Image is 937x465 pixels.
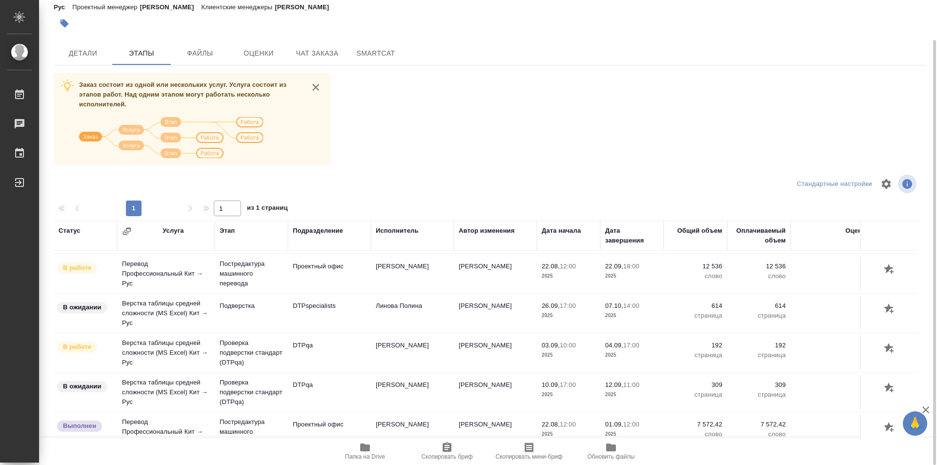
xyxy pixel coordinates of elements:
span: из 1 страниц [247,202,288,216]
p: 614 [669,301,722,311]
p: слово [732,429,786,439]
td: Линова Полина [371,296,454,330]
td: [PERSON_NAME] [454,296,537,330]
td: [PERSON_NAME] [371,257,454,291]
p: [PERSON_NAME] [140,3,202,11]
p: Выполнен [63,421,96,431]
div: Оплачиваемый объем [732,226,786,245]
span: Заказ состоит из одной или нескольких услуг. Услуга состоит из этапов работ. Над одним этапом мог... [79,81,286,108]
p: страница [732,350,786,360]
span: Скопировать бриф [421,453,472,460]
p: 2025 [605,429,659,439]
p: страница [669,311,722,321]
button: Добавить оценку [881,341,898,357]
p: 17:00 [560,381,576,388]
p: 12:00 [560,421,576,428]
p: 2025 [542,350,595,360]
p: 12 536 [732,262,786,271]
p: 2025 [542,271,595,281]
p: 18:00 [623,263,639,270]
div: Исполнитель [376,226,419,236]
td: Перевод Профессиональный Кит → Рус [117,412,215,451]
p: 10:00 [560,342,576,349]
p: 309 [732,380,786,390]
p: 01.09, [605,421,623,428]
button: Обновить файлы [570,438,652,465]
td: [PERSON_NAME] [371,415,454,449]
td: Верстка таблицы средней сложности (MS Excel) Кит → Рус [117,373,215,412]
div: Подразделение [293,226,343,236]
p: 7 572,42 [669,420,722,429]
button: close [308,80,323,95]
span: Настроить таблицу [875,172,898,196]
p: 2025 [605,271,659,281]
span: 🙏 [907,413,923,434]
p: 03.09, [542,342,560,349]
span: Этапы [118,47,165,60]
p: 12:00 [560,263,576,270]
button: Добавить тэг [54,13,75,34]
p: слово [669,429,722,439]
button: Добавить оценку [881,420,898,436]
p: 2025 [605,390,659,400]
td: [PERSON_NAME] [454,375,537,409]
td: [PERSON_NAME] [454,336,537,370]
td: DTPspecialists [288,296,371,330]
button: Добавить оценку [881,380,898,397]
button: 🙏 [903,411,927,436]
span: Файлы [177,47,224,60]
p: 2025 [605,350,659,360]
span: SmartCat [352,47,399,60]
p: страница [669,350,722,360]
p: 309 [669,380,722,390]
span: Папка на Drive [345,453,385,460]
td: Верстка таблицы средней сложности (MS Excel) Кит → Рус [117,294,215,333]
p: 192 [669,341,722,350]
button: Добавить оценку [881,301,898,318]
p: 22.08, [542,263,560,270]
span: Оценки [235,47,282,60]
button: Папка на Drive [324,438,406,465]
p: страница [732,311,786,321]
button: Сгруппировать [122,226,132,236]
p: 04.09, [605,342,623,349]
p: 12.09, [605,381,623,388]
p: Постредактура машинного перевода [220,259,283,288]
div: Общий объем [677,226,722,236]
td: [PERSON_NAME] [454,415,537,449]
p: 2025 [542,311,595,321]
td: Верстка таблицы средней сложности (MS Excel) Кит → Рус [117,333,215,372]
p: Подверстка [220,301,283,311]
p: 7 572,42 [732,420,786,429]
td: DTPqa [288,375,371,409]
p: 26.09, [542,302,560,309]
p: Проектный менеджер [72,3,140,11]
p: 22.08, [542,421,560,428]
p: [PERSON_NAME] [275,3,336,11]
p: Проверка подверстки стандарт (DTPqa) [220,378,283,407]
div: Статус [59,226,81,236]
div: Этап [220,226,235,236]
button: Скопировать бриф [406,438,488,465]
p: 17:00 [623,342,639,349]
p: 14:00 [623,302,639,309]
p: 12 536 [669,262,722,271]
p: Клиентские менеджеры [202,3,275,11]
p: 07.10, [605,302,623,309]
p: 2025 [605,311,659,321]
td: DTPqa [288,336,371,370]
div: Дата завершения [605,226,659,245]
td: Проектный офис [288,415,371,449]
p: 22.09, [605,263,623,270]
p: 2025 [542,429,595,439]
p: 11:00 [623,381,639,388]
button: Скопировать мини-бриф [488,438,570,465]
span: Обновить файлы [588,453,635,460]
p: В работе [63,342,91,352]
p: страница [669,390,722,400]
p: Проверка подверстки стандарт (DTPqa) [220,338,283,367]
td: Перевод Профессиональный Кит → Рус [117,254,215,293]
div: Оценка [845,226,869,236]
p: В ожидании [63,382,102,391]
span: Скопировать мини-бриф [495,453,562,460]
